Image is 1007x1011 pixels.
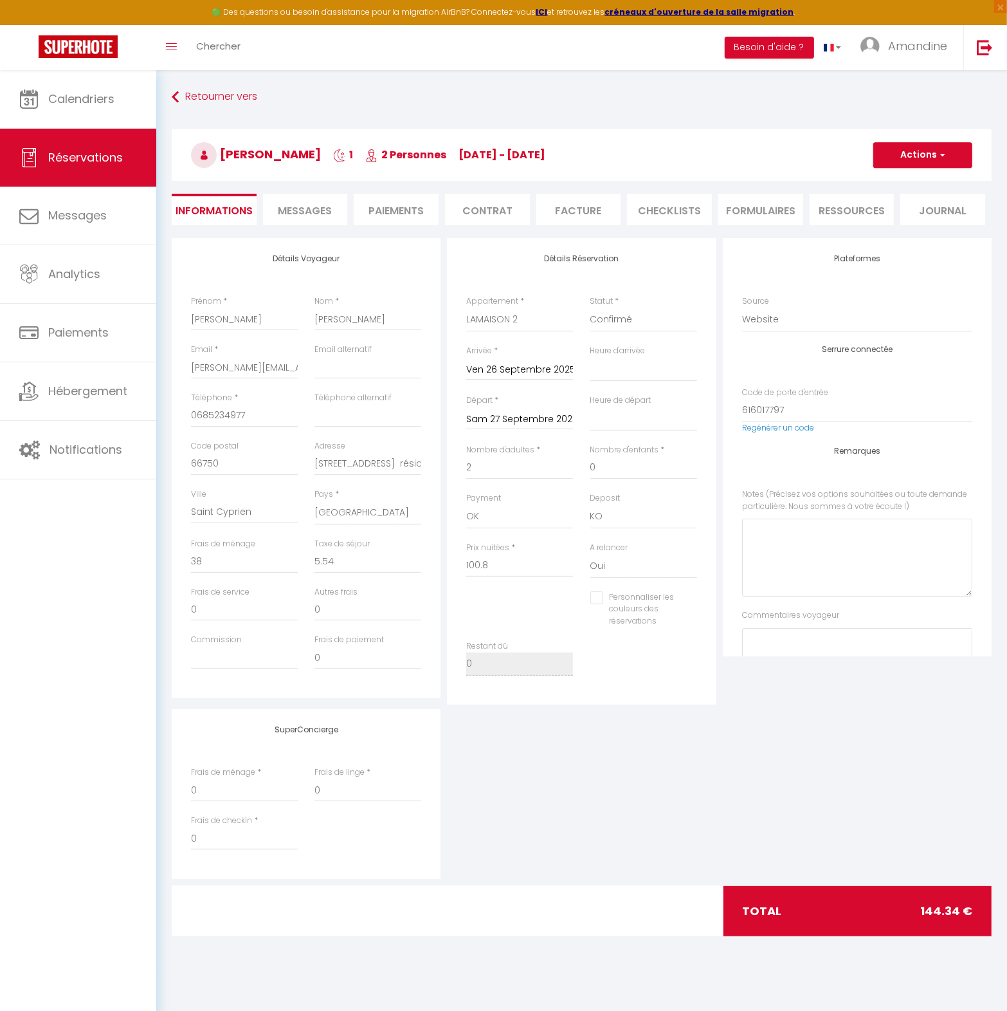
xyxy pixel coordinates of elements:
label: Ville [191,488,206,501]
span: 1 [333,147,353,162]
span: Calendriers [48,91,114,107]
label: A relancer [590,542,628,554]
img: Super Booking [39,35,118,58]
li: Journal [900,194,985,225]
label: Notes (Précisez vos options souhaitées ou toute demande particulière. Nous sommes à votre écoute !) [742,488,972,513]
h4: Détails Voyageur [191,254,421,263]
label: Frais de service [191,586,249,598]
label: Commission [191,634,242,646]
label: Prix nuitées [466,542,509,554]
label: Restant dû [466,640,508,653]
button: Ouvrir le widget de chat LiveChat [10,5,49,44]
label: Deposit [590,492,621,505]
button: Actions [873,142,972,168]
span: Analytics [48,266,100,282]
label: Nom [314,295,333,308]
label: Téléphone alternatif [314,392,392,404]
label: Frais de ménage [191,538,255,550]
label: Pays [314,488,333,501]
label: Téléphone [191,392,232,404]
label: Heure de départ [590,394,651,407]
span: Réservations [48,149,123,165]
h4: Détails Réservation [466,254,696,263]
li: Informations [172,194,257,225]
label: Adresse [314,440,345,452]
label: Statut [590,295,613,308]
label: Nombre d'enfants [590,444,659,456]
label: Autres frais [314,586,358,598]
div: total [723,886,992,936]
h4: Remarques [742,447,972,456]
h4: Serrure connectée [742,345,972,354]
label: Frais de ménage [191,766,255,779]
span: Notifications [50,441,122,458]
label: Prénom [191,295,221,308]
a: ... Amandine [851,25,963,70]
label: Arrivée [466,345,492,357]
label: Frais de checkin [191,815,252,827]
label: Heure d'arrivée [590,345,646,357]
label: Commentaires voyageur [742,609,839,622]
span: Amandine [888,38,947,54]
label: Source [742,295,769,308]
li: Contrat [445,194,530,225]
label: Frais de linge [314,766,365,779]
span: 144.34 € [920,902,972,920]
span: Messages [278,203,332,218]
a: Regénérer un code [742,422,814,433]
h4: Plateformes [742,254,972,263]
label: Départ [466,394,493,407]
li: Ressources [810,194,894,225]
img: ... [860,37,880,56]
label: Payment [466,492,501,505]
span: Messages [48,207,107,223]
span: Hébergement [48,383,127,399]
label: Taxe de séjour [314,538,370,550]
img: logout [977,39,993,55]
label: Email alternatif [314,344,372,356]
a: Retourner vers [172,86,992,109]
a: ICI [536,6,548,17]
span: Chercher [196,39,240,53]
span: [DATE] - [DATE] [458,147,545,162]
label: Code postal [191,440,239,452]
button: Besoin d'aide ? [725,37,814,59]
label: Personnaliser les couleurs des réservations [603,591,681,628]
a: Chercher [186,25,250,70]
label: Nombre d'adultes [466,444,534,456]
span: 2 Personnes [365,147,446,162]
li: Facture [536,194,621,225]
label: Code de porte d'entrée [742,387,828,399]
label: Appartement [466,295,518,308]
li: CHECKLISTS [627,194,712,225]
label: Frais de paiement [314,634,384,646]
h4: SuperConcierge [191,725,421,734]
span: [PERSON_NAME] [191,146,321,162]
li: Paiements [354,194,439,225]
label: Email [191,344,212,356]
span: Paiements [48,324,109,340]
li: FORMULAIRES [718,194,803,225]
a: créneaux d'ouverture de la salle migration [605,6,794,17]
